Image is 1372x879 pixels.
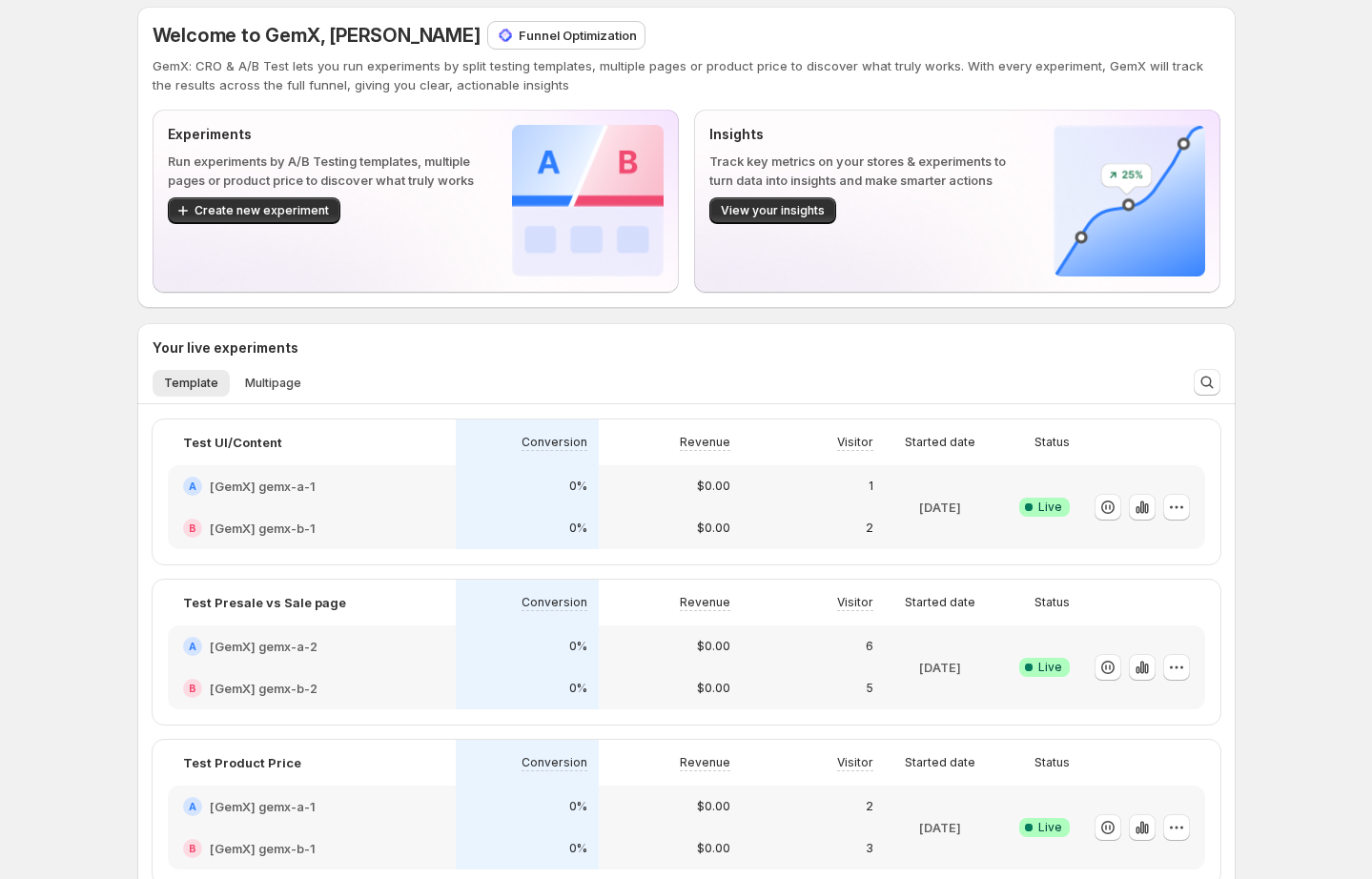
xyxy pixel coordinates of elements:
p: Funnel Optimization [519,26,637,45]
p: $0.00 [697,479,730,494]
h2: A [189,641,196,652]
p: Visitor [837,755,873,770]
h3: Your live experiments [153,338,298,358]
h2: B [189,522,196,534]
p: 1 [869,479,873,494]
p: 0% [569,841,587,856]
img: Funnel Optimization [496,26,515,45]
p: $0.00 [697,681,730,696]
p: Experiments [168,125,481,144]
h2: B [189,683,196,694]
h2: [GemX] gemx-b-1 [210,839,316,858]
p: 0% [569,479,587,494]
p: Status [1034,755,1070,770]
h2: B [189,843,196,854]
h2: [GemX] gemx-a-1 [210,797,316,816]
p: 0% [569,799,587,814]
p: Started date [905,595,975,610]
p: $0.00 [697,841,730,856]
p: Status [1034,595,1070,610]
p: [DATE] [919,818,961,837]
p: 0% [569,521,587,536]
p: Track key metrics on your stores & experiments to turn data into insights and make smarter actions [709,152,1023,190]
p: 0% [569,639,587,654]
h2: [GemX] gemx-b-2 [210,679,317,698]
button: View your insights [709,197,836,224]
p: Conversion [522,435,587,450]
button: Create new experiment [168,197,340,224]
img: Insights [1054,125,1205,276]
p: 2 [866,521,873,536]
span: Create new experiment [195,203,329,218]
p: Test Product Price [183,753,301,772]
p: Revenue [680,435,730,450]
p: [DATE] [919,498,961,517]
p: Conversion [522,595,587,610]
h2: A [189,801,196,812]
p: Insights [709,125,1023,144]
p: Run experiments by A/B Testing templates, multiple pages or product price to discover what truly ... [168,152,481,190]
p: Started date [905,435,975,450]
p: 3 [866,841,873,856]
p: Conversion [522,755,587,770]
span: Live [1038,820,1062,835]
p: Visitor [837,595,873,610]
p: 2 [866,799,873,814]
p: Started date [905,755,975,770]
p: Status [1034,435,1070,450]
h2: A [189,480,196,492]
p: $0.00 [697,639,730,654]
p: Revenue [680,595,730,610]
p: $0.00 [697,799,730,814]
img: Experiments [512,125,664,276]
span: Multipage [245,376,301,391]
span: View your insights [721,203,825,218]
h2: [GemX] gemx-a-2 [210,637,317,656]
h2: [GemX] gemx-b-1 [210,519,316,538]
h2: [GemX] gemx-a-1 [210,477,316,496]
p: 5 [866,681,873,696]
p: Revenue [680,755,730,770]
p: 6 [866,639,873,654]
p: $0.00 [697,521,730,536]
span: Welcome to GemX, [PERSON_NAME] [153,24,481,47]
span: Template [164,376,218,391]
p: 0% [569,681,587,696]
p: GemX: CRO & A/B Test lets you run experiments by split testing templates, multiple pages or produ... [153,56,1220,94]
p: Visitor [837,435,873,450]
p: [DATE] [919,658,961,677]
span: Live [1038,660,1062,675]
button: Search and filter results [1194,369,1220,396]
p: Test UI/Content [183,433,282,452]
p: Test Presale vs Sale page [183,593,346,612]
span: Live [1038,500,1062,515]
